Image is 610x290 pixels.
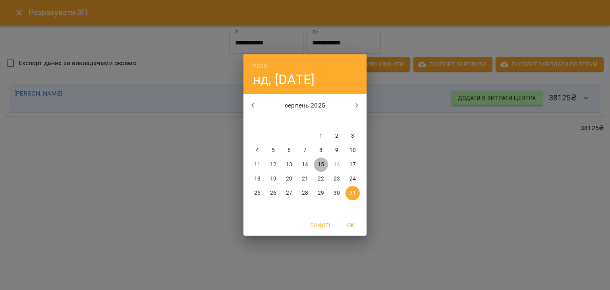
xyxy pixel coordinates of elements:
[346,143,360,157] button: 10
[319,132,322,140] p: 1
[335,132,338,140] p: 2
[346,172,360,186] button: 24
[314,117,328,125] span: пт
[272,146,275,154] p: 5
[298,157,312,172] button: 14
[282,143,296,157] button: 6
[286,161,292,169] p: 13
[254,189,261,197] p: 25
[335,146,338,154] p: 9
[349,175,356,183] p: 24
[270,189,276,197] p: 26
[282,186,296,200] button: 27
[266,117,280,125] span: вт
[298,143,312,157] button: 7
[254,175,261,183] p: 18
[346,129,360,143] button: 3
[341,221,360,230] span: OK
[314,129,328,143] button: 1
[288,146,291,154] p: 6
[346,186,360,200] button: 31
[319,146,322,154] p: 8
[303,146,307,154] p: 7
[351,132,354,140] p: 3
[250,143,264,157] button: 4
[349,189,356,197] p: 31
[334,161,340,169] p: 16
[330,172,344,186] button: 23
[318,161,324,169] p: 15
[286,189,292,197] p: 27
[334,175,340,183] p: 23
[349,161,356,169] p: 17
[286,175,292,183] p: 20
[253,61,268,72] button: 2025
[282,172,296,186] button: 20
[330,117,344,125] span: сб
[254,161,261,169] p: 11
[314,143,328,157] button: 8
[318,189,324,197] p: 29
[307,218,335,232] button: Cancel
[266,157,280,172] button: 12
[330,143,344,157] button: 9
[266,172,280,186] button: 19
[298,172,312,186] button: 21
[250,186,264,200] button: 25
[310,221,332,230] span: Cancel
[250,117,264,125] span: пн
[270,161,276,169] p: 12
[334,189,340,197] p: 30
[318,175,324,183] p: 22
[256,146,259,154] p: 4
[330,157,344,172] button: 16
[298,117,312,125] span: чт
[330,186,344,200] button: 30
[302,175,308,183] p: 21
[250,157,264,172] button: 11
[298,186,312,200] button: 28
[302,161,308,169] p: 14
[302,189,308,197] p: 28
[253,71,315,88] button: нд, [DATE]
[314,172,328,186] button: 22
[338,218,363,232] button: OK
[349,146,356,154] p: 10
[282,157,296,172] button: 13
[282,117,296,125] span: ср
[314,157,328,172] button: 15
[330,129,344,143] button: 2
[270,175,276,183] p: 19
[346,117,360,125] span: нд
[346,157,360,172] button: 17
[263,101,348,110] p: серпень 2025
[266,186,280,200] button: 26
[314,186,328,200] button: 29
[250,172,264,186] button: 18
[266,143,280,157] button: 5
